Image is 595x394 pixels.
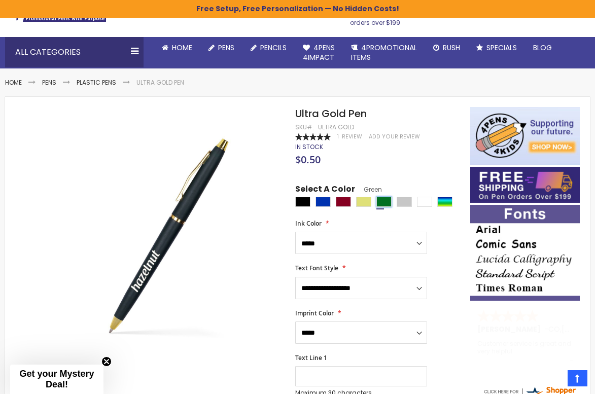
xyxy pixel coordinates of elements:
a: Pencils [242,37,295,59]
img: font-personalization-examples [470,205,580,301]
a: Home [154,37,200,59]
span: Home [172,43,192,53]
span: Text Line 1 [295,353,327,362]
button: Close teaser [101,356,112,367]
a: 1 Review [337,133,364,140]
a: Add Your Review [369,133,420,140]
span: 1 [337,133,339,140]
a: Home [5,78,22,87]
span: 4PROMOTIONAL ITEMS [351,43,417,62]
img: Free shipping on orders over $199 [470,167,580,203]
span: Get your Mystery Deal! [19,369,94,389]
div: Availability [295,143,323,151]
img: 4pens 4 kids [470,107,580,165]
span: 4Pens 4impact [303,43,335,62]
div: Black [295,197,310,207]
span: Review [342,133,362,140]
span: Ultra Gold Pen [295,106,367,121]
span: Blog [533,43,552,53]
span: Ink Color [295,219,322,228]
div: Customer service is great and very helpful [477,340,573,362]
div: White [417,197,432,207]
span: Select A Color [295,184,355,197]
span: CO [548,324,560,334]
span: Green [355,185,382,194]
strong: SKU [295,123,314,131]
a: 4Pens4impact [295,37,343,68]
span: Pens [218,43,234,53]
a: 4PROMOTIONALITEMS [343,37,425,68]
div: Ultra Gold [318,123,354,131]
a: Plastic Pens [77,78,116,87]
div: Get your Mystery Deal!Close teaser [10,365,103,394]
span: Pencils [260,43,287,53]
div: Blue [316,197,331,207]
div: Burgundy [336,197,351,207]
a: Blog [525,37,560,59]
a: Pens [42,78,56,87]
span: Specials [486,43,517,53]
span: $0.50 [295,153,321,166]
a: Pens [200,37,242,59]
a: Top [568,370,587,386]
div: All Categories [5,37,144,67]
li: Ultra Gold Pen [136,79,184,87]
div: Silver [397,197,412,207]
a: Rush [425,37,468,59]
img: green-4pg-9160_ultra_gold_side_main_1.jpg [57,121,282,346]
span: [PERSON_NAME] [477,324,544,334]
div: 100% [295,133,331,140]
span: Rush [443,43,460,53]
div: Green [376,197,392,207]
span: In stock [295,142,323,151]
div: Gold [356,197,371,207]
span: Imprint Color [295,309,334,317]
div: Assorted [437,197,452,207]
a: Specials [468,37,525,59]
span: Text Font Style [295,264,338,272]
